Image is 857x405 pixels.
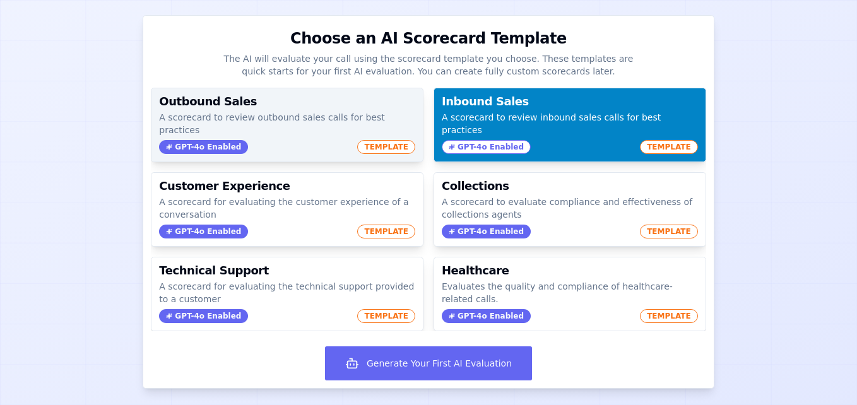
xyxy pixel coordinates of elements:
span: TEMPLATE [357,140,415,154]
span: GPT-4o Enabled [442,225,531,238]
p: A scorecard to review inbound sales calls for best practices [442,111,698,136]
span: TEMPLATE [640,140,698,154]
span: GPT-4o Enabled [442,140,531,154]
p: A scorecard to review outbound sales calls for best practices [159,111,415,136]
span: GPT-4o Enabled [442,309,531,323]
span: GPT-4o Enabled [159,140,248,154]
p: A scorecard for evaluating the customer experience of a conversation [159,196,415,221]
p: Evaluates the quality and compliance of healthcare-related calls. [442,280,698,305]
span: TEMPLATE [640,309,698,323]
button: Generate Your First AI Evaluation [325,346,532,380]
h1: Choose an AI Scorecard Template [290,28,567,49]
h3: Inbound Sales [442,96,698,107]
p: The AI will evaluate your call using the scorecard template you choose. These templates are quick... [220,52,636,78]
span: GPT-4o Enabled [159,309,248,323]
p: A scorecard to evaluate compliance and effectiveness of collections agents [442,196,698,221]
span: TEMPLATE [357,225,415,238]
span: TEMPLATE [357,309,415,323]
h3: Collections [442,180,698,192]
h3: Outbound Sales [159,96,415,107]
span: GPT-4o Enabled [159,225,248,238]
h3: Customer Experience [159,180,415,192]
span: TEMPLATE [640,225,698,238]
p: A scorecard for evaluating the technical support provided to a customer [159,280,415,305]
h3: Healthcare [442,265,698,276]
h3: Technical Support [159,265,415,276]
